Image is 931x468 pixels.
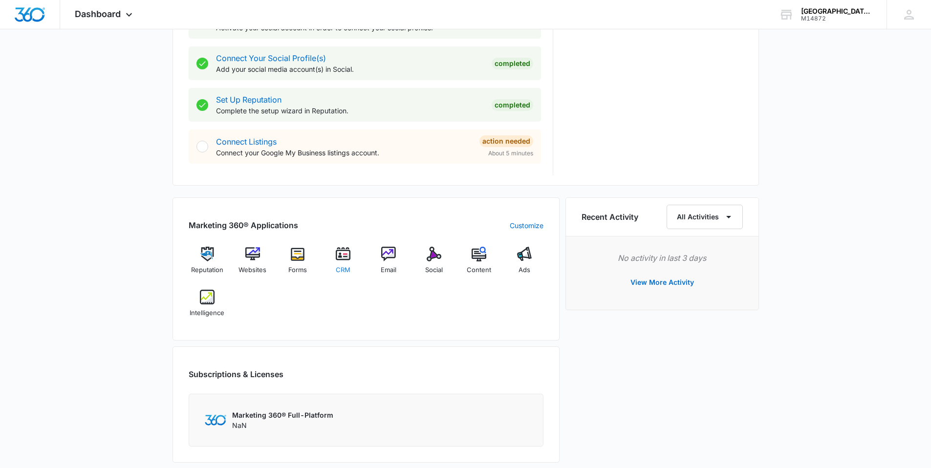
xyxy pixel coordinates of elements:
img: Marketing 360 Logo [205,415,226,425]
a: Websites [234,247,271,282]
span: Ads [519,265,530,275]
a: Set Up Reputation [216,95,281,105]
a: Connect Your Social Profile(s) [216,53,326,63]
span: Forms [288,265,307,275]
div: Completed [492,58,533,69]
h2: Marketing 360® Applications [189,219,298,231]
span: Intelligence [190,308,224,318]
h6: Recent Activity [582,211,638,223]
span: Reputation [191,265,223,275]
span: Websites [238,265,266,275]
span: Dashboard [75,9,121,19]
span: About 5 minutes [488,149,533,158]
a: Content [460,247,498,282]
p: Complete the setup wizard in Reputation. [216,106,484,116]
span: Social [425,265,443,275]
p: Connect your Google My Business listings account. [216,148,472,158]
p: No activity in last 3 days [582,252,743,264]
a: Connect Listings [216,137,277,147]
div: NaN [232,410,333,430]
div: Completed [492,99,533,111]
span: Email [381,265,396,275]
a: Forms [279,247,317,282]
a: Reputation [189,247,226,282]
button: View More Activity [621,271,704,294]
p: Marketing 360® Full-Platform [232,410,333,420]
div: account id [801,15,872,22]
span: CRM [336,265,350,275]
a: Social [415,247,453,282]
a: CRM [325,247,362,282]
div: account name [801,7,872,15]
a: Customize [510,220,543,231]
span: Content [467,265,491,275]
a: Email [370,247,408,282]
p: Add your social media account(s) in Social. [216,64,484,74]
a: Ads [506,247,543,282]
div: Action Needed [479,135,533,147]
button: All Activities [667,205,743,229]
a: Intelligence [189,290,226,325]
h2: Subscriptions & Licenses [189,368,283,380]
